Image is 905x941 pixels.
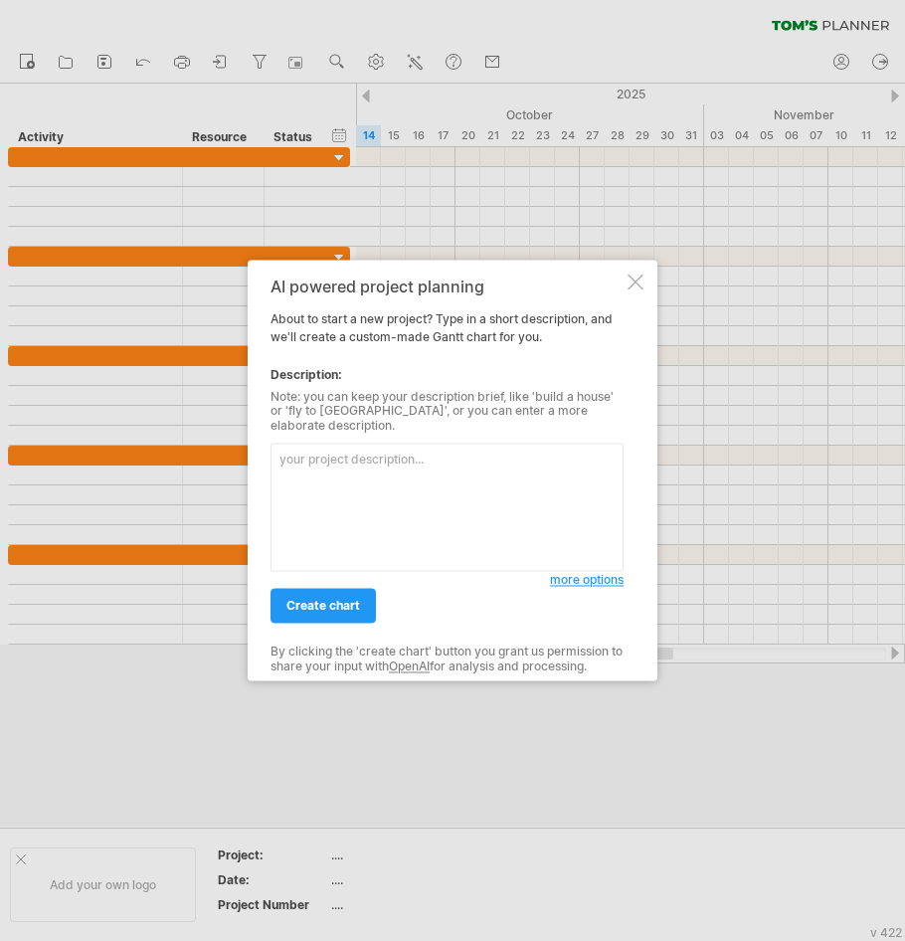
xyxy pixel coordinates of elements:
a: create chart [271,589,376,624]
span: more options [550,573,624,588]
span: create chart [286,599,360,614]
a: more options [550,572,624,590]
div: AI powered project planning [271,278,624,295]
div: Note: you can keep your description brief, like 'build a house' or 'fly to [GEOGRAPHIC_DATA]', or... [271,390,624,433]
div: About to start a new project? Type in a short description, and we'll create a custom-made Gantt c... [271,278,624,662]
div: Description: [271,366,624,384]
div: By clicking the 'create chart' button you grant us permission to share your input with for analys... [271,646,624,674]
a: OpenAI [389,659,430,673]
